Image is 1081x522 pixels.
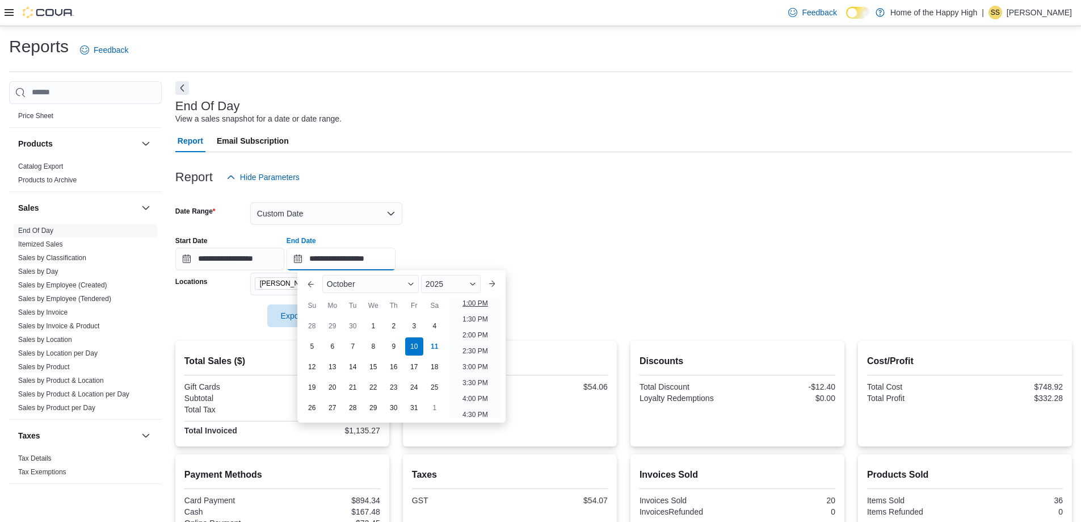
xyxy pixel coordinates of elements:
span: Sales by Employee (Created) [18,281,107,290]
div: day-3 [405,317,423,335]
div: 36 [967,496,1063,505]
h2: Taxes [412,468,608,482]
span: Hinton - Hinton Benchlands - Fire & Flower [255,277,363,290]
a: Sales by Product [18,363,70,371]
span: Sales by Invoice [18,308,68,317]
a: Itemized Sales [18,240,63,248]
div: Su [303,297,321,315]
div: day-17 [405,358,423,376]
div: Sales [9,224,162,419]
span: Sales by Product [18,362,70,371]
button: Export [267,304,331,327]
div: Total Discount [640,382,735,391]
div: Mo [323,297,342,315]
a: Tax Exemptions [18,468,66,476]
div: $0.00 [284,382,380,391]
div: day-28 [303,317,321,335]
div: $332.28 [967,394,1063,403]
span: Itemized Sales [18,240,63,249]
span: Email Subscription [217,130,289,152]
div: day-18 [426,358,444,376]
div: day-20 [323,378,342,396]
span: Hide Parameters [240,172,300,183]
div: Total Cost [867,382,963,391]
h3: End Of Day [175,99,240,113]
span: [PERSON_NAME] Benchlands - Fire & Flower [260,278,348,289]
span: Sales by Product & Location [18,376,104,385]
a: Products to Archive [18,176,77,184]
div: day-5 [303,337,321,356]
li: 4:00 PM [458,392,493,406]
a: Sales by Location per Day [18,349,98,357]
h2: Products Sold [867,468,1063,482]
span: Sales by Day [18,267,58,276]
a: Sales by Invoice & Product [18,322,99,330]
label: End Date [287,236,316,245]
div: day-29 [364,399,382,417]
div: 20 [739,496,835,505]
div: day-28 [344,399,362,417]
span: October [327,279,355,289]
div: day-24 [405,378,423,396]
div: day-4 [426,317,444,335]
div: Card Payment [184,496,280,505]
li: 1:00 PM [458,297,493,310]
div: day-13 [323,358,342,376]
p: | [982,6,984,19]
label: Locations [175,277,208,286]
div: Invoices Sold [640,496,735,505]
div: day-16 [385,358,403,376]
strong: Total Invoiced [184,426,237,435]
h2: Payment Methods [184,468,380,482]
li: 4:30 PM [458,408,493,421]
div: day-12 [303,358,321,376]
ul: Time [449,298,501,418]
div: View a sales snapshot for a date or date range. [175,113,342,125]
div: day-22 [364,378,382,396]
h2: Average Spent [412,354,608,368]
div: day-7 [344,337,362,356]
div: day-2 [385,317,403,335]
div: Button. Open the year selector. 2025 is currently selected. [421,275,481,293]
button: Sales [18,202,137,214]
span: Feedback [94,44,128,56]
span: Sales by Employee (Tendered) [18,294,111,303]
div: $748.92 [967,382,1063,391]
div: day-29 [323,317,342,335]
button: Hide Parameters [222,166,304,189]
div: day-21 [344,378,362,396]
div: Fr [405,297,423,315]
div: $894.34 [284,496,380,505]
div: Total Tax [184,405,280,414]
span: Tax Exemptions [18,467,66,477]
label: Date Range [175,207,216,216]
p: [PERSON_NAME] [1007,6,1072,19]
div: day-9 [385,337,403,356]
div: Th [385,297,403,315]
div: day-26 [303,399,321,417]
div: Gift Cards [184,382,280,391]
a: Sales by Product & Location [18,377,104,385]
div: day-1 [364,317,382,335]
li: 3:30 PM [458,376,493,390]
div: day-1 [426,399,444,417]
button: Taxes [18,430,137,441]
button: Products [139,137,153,151]
div: $54.07 [512,496,608,505]
div: Pricing [9,109,162,127]
h3: Products [18,138,53,149]
a: Feedback [75,39,133,61]
h2: Cost/Profit [867,354,1063,368]
input: Press the down key to enter a popover containing a calendar. Press the escape key to close the po... [287,248,396,270]
span: 2025 [426,279,443,289]
a: Sales by Employee (Created) [18,281,107,289]
div: Tu [344,297,362,315]
div: $1,135.27 [284,426,380,435]
div: InvoicesRefunded [640,507,735,516]
div: day-8 [364,337,382,356]
a: Sales by Product per Day [18,404,95,412]
span: End Of Day [18,226,53,235]
div: Suzanne Shutiak [989,6,1002,19]
h3: Sales [18,202,39,214]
